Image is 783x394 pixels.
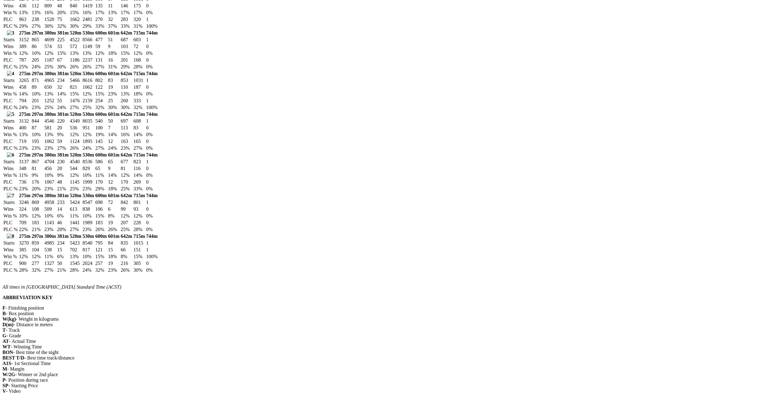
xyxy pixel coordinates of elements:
td: 1 [146,37,158,43]
td: 12% [70,132,82,138]
td: 50 [108,118,120,124]
th: 715m [133,152,145,158]
td: 0% [146,10,158,16]
td: 1 [146,118,158,124]
th: 600m [95,30,107,36]
td: 821 [70,84,82,90]
td: 536 [70,125,82,131]
th: 297m [31,111,43,117]
td: 24% [108,145,120,151]
td: 238 [31,16,43,22]
td: 7 [108,125,120,131]
td: 9 [108,165,120,172]
th: 380m [44,71,56,77]
td: 14% [133,132,145,138]
th: 744m [146,30,158,36]
td: 81 [120,165,132,172]
td: 8035 [82,118,94,124]
td: 823 [133,159,145,165]
td: 65 [108,159,120,165]
th: 600m [95,71,107,77]
td: 0 [146,84,158,90]
td: 15% [70,10,82,16]
th: 601m [108,152,120,158]
td: 348 [19,165,31,172]
td: 608 [133,118,145,124]
th: 530m [82,71,94,77]
td: 13% [44,132,56,138]
td: 89 [31,84,43,90]
td: 27% [133,145,145,151]
th: 530m [82,30,94,36]
th: 520m [70,152,82,158]
th: 275m [19,71,31,77]
td: 8536 [82,159,94,165]
td: 4349 [70,118,82,124]
td: 37% [108,23,120,29]
th: 642m [120,152,132,158]
td: 254 [95,98,107,104]
td: 456 [44,165,56,172]
td: 1476 [70,98,82,104]
td: 650 [44,84,56,90]
th: 297m [31,30,43,36]
td: 27% [57,145,69,151]
td: 867 [31,159,43,165]
td: 31% [108,64,120,70]
th: 380m [44,30,56,36]
img: 5 [7,112,14,117]
th: 715m [133,30,145,36]
td: 20 [57,165,69,172]
td: Starts [3,77,18,83]
td: 16% [82,10,94,16]
img: 6 [7,152,14,158]
td: 13% [70,50,82,56]
td: 220 [57,118,69,124]
td: 10% [31,132,43,138]
td: 230 [57,159,69,165]
td: 168 [133,57,145,63]
td: 32 [108,16,120,22]
td: 25% [19,64,31,70]
td: 787 [19,57,31,63]
td: 13% [19,10,31,16]
td: 59 [95,43,107,50]
td: 13% [82,50,94,56]
td: Starts [3,159,18,165]
td: 12% [82,132,94,138]
td: 458 [19,84,31,90]
td: 15% [57,50,69,56]
th: 381m [57,30,69,36]
td: 697 [120,118,132,124]
td: 32% [95,104,107,111]
td: 1662 [70,16,82,22]
td: 30% [44,23,56,29]
td: 75 [57,16,69,22]
td: 19 [108,84,120,90]
th: 520m [70,71,82,77]
td: 86 [31,43,43,50]
td: 12% [19,50,31,56]
td: 603 [133,37,145,43]
td: 4522 [70,37,82,43]
img: 4 [7,71,14,76]
td: Win % [3,91,18,97]
td: 16% [44,10,56,16]
td: 24% [19,104,31,111]
td: 32% [57,23,69,29]
td: 55 [57,98,69,104]
td: 30% [108,104,120,111]
td: 29% [19,23,31,29]
td: 865 [31,37,43,43]
td: 840 [70,3,82,9]
td: 0% [146,145,158,151]
td: 0 [146,125,158,131]
th: 275m [19,152,31,158]
td: 72 [133,43,145,50]
td: 3137 [19,159,31,165]
td: 83 [108,77,120,83]
td: 100% [146,23,158,29]
td: 687 [120,37,132,43]
td: 844 [31,118,43,124]
th: 744m [146,71,158,77]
